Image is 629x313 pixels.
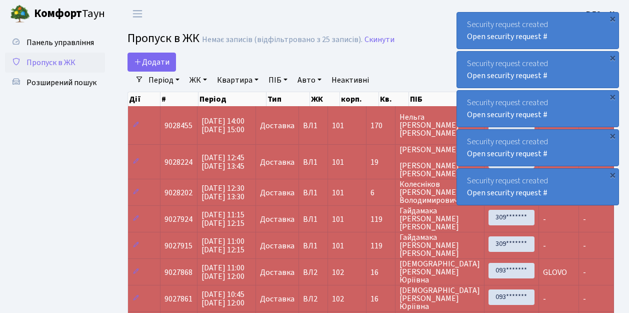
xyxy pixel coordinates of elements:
[260,268,294,276] span: Доставка
[164,240,192,251] span: 9027915
[213,72,262,89] a: Квартира
[185,72,211,89] a: ЖК
[260,215,294,223] span: Доставка
[543,214,546,225] span: -
[467,187,547,198] a: Open security request #
[128,92,160,106] th: Дії
[583,267,586,278] span: -
[332,120,344,131] span: 101
[607,131,617,141] div: ×
[332,293,344,304] span: 102
[543,240,546,251] span: -
[370,242,391,250] span: 119
[399,113,480,137] span: Нельга [PERSON_NAME] [PERSON_NAME]
[399,180,480,204] span: Колесніков [PERSON_NAME] Володимирович
[26,77,96,88] span: Розширений пошук
[164,267,192,278] span: 9027868
[201,152,244,172] span: [DATE] 12:45 [DATE] 13:45
[399,260,480,284] span: [DEMOGRAPHIC_DATA] [PERSON_NAME] Юріївна
[543,267,567,278] span: GLOVO
[467,148,547,159] a: Open security request #
[144,72,183,89] a: Період
[332,214,344,225] span: 101
[198,92,266,106] th: Період
[583,214,586,225] span: -
[399,207,480,231] span: Гайдамака [PERSON_NAME] [PERSON_NAME]
[201,183,244,202] span: [DATE] 12:30 [DATE] 13:30
[125,6,150,22] button: Переключити навігацію
[457,52,618,88] div: Security request created
[332,240,344,251] span: 101
[327,72,373,89] a: Неактивні
[607,92,617,102] div: ×
[399,146,480,178] span: [PERSON_NAME] [PERSON_NAME] [PERSON_NAME]
[457,13,618,49] div: Security request created
[201,262,244,282] span: [DATE] 11:00 [DATE] 12:00
[10,4,30,24] img: logo.png
[5,73,105,93] a: Розширений пошук
[303,122,323,130] span: ВЛ1
[127,53,176,72] a: Додати
[583,293,586,304] span: -
[399,286,480,310] span: [DEMOGRAPHIC_DATA] [PERSON_NAME] Юріївна
[260,189,294,197] span: Доставка
[260,295,294,303] span: Доставка
[409,92,484,106] th: ПІБ
[34,6,82,22] b: Комфорт
[134,57,169,68] span: Додати
[164,157,192,168] span: 9028224
[332,157,344,168] span: 101
[370,189,391,197] span: 6
[201,236,244,255] span: [DATE] 11:00 [DATE] 12:15
[586,8,617,20] a: ВЛ2 -. К.
[260,122,294,130] span: Доставка
[127,30,199,47] span: Пропуск в ЖК
[303,158,323,166] span: ВЛ1
[26,57,75,68] span: Пропуск в ЖК
[164,120,192,131] span: 9028455
[370,158,391,166] span: 19
[457,130,618,166] div: Security request created
[399,233,480,257] span: Гайдамака [PERSON_NAME] [PERSON_NAME]
[201,116,244,135] span: [DATE] 14:00 [DATE] 15:00
[303,215,323,223] span: ВЛ1
[201,289,244,308] span: [DATE] 10:45 [DATE] 12:00
[457,169,618,205] div: Security request created
[370,295,391,303] span: 16
[467,31,547,42] a: Open security request #
[467,70,547,81] a: Open security request #
[457,91,618,127] div: Security request created
[164,187,192,198] span: 9028202
[264,72,291,89] a: ПІБ
[201,209,244,229] span: [DATE] 11:15 [DATE] 12:15
[332,267,344,278] span: 102
[340,92,379,106] th: корп.
[160,92,199,106] th: #
[467,109,547,120] a: Open security request #
[583,240,586,251] span: -
[26,37,94,48] span: Панель управління
[293,72,325,89] a: Авто
[260,158,294,166] span: Доставка
[543,293,546,304] span: -
[379,92,409,106] th: Кв.
[332,187,344,198] span: 101
[586,9,617,20] b: ВЛ2 -. К.
[310,92,340,106] th: ЖК
[164,214,192,225] span: 9027924
[260,242,294,250] span: Доставка
[364,35,394,45] a: Скинути
[303,268,323,276] span: ВЛ2
[607,170,617,180] div: ×
[303,189,323,197] span: ВЛ1
[370,122,391,130] span: 170
[266,92,310,106] th: Тип
[5,33,105,53] a: Панель управління
[5,53,105,73] a: Пропуск в ЖК
[164,293,192,304] span: 9027861
[34,6,105,23] span: Таун
[370,268,391,276] span: 16
[607,14,617,24] div: ×
[303,295,323,303] span: ВЛ2
[607,53,617,63] div: ×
